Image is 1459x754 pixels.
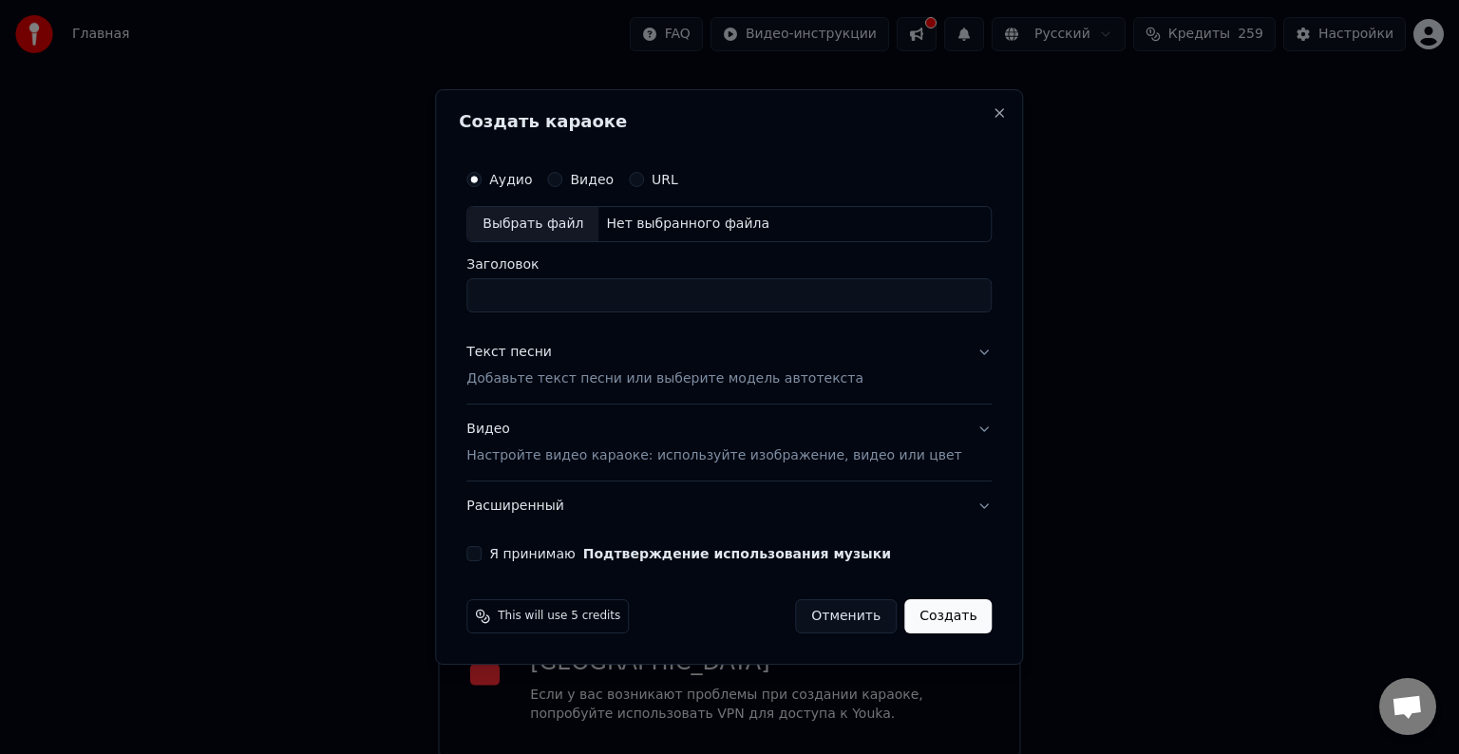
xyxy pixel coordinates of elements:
button: Расширенный [466,481,992,531]
label: URL [652,173,678,186]
div: Нет выбранного файла [598,215,777,234]
span: This will use 5 credits [498,609,620,624]
p: Настройте видео караоке: используйте изображение, видео или цвет [466,446,961,465]
div: Текст песни [466,343,552,362]
label: Я принимаю [489,547,891,560]
div: Выбрать файл [467,207,598,241]
button: Текст песниДобавьте текст песни или выберите модель автотекста [466,328,992,404]
label: Аудио [489,173,532,186]
button: Я принимаю [583,547,891,560]
label: Заголовок [466,257,992,271]
button: Отменить [795,599,897,633]
p: Добавьте текст песни или выберите модель автотекста [466,369,863,388]
div: Видео [466,420,961,465]
button: Создать [904,599,992,633]
h2: Создать караоке [459,113,999,130]
button: ВидеоНастройте видео караоке: используйте изображение, видео или цвет [466,405,992,481]
label: Видео [570,173,614,186]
